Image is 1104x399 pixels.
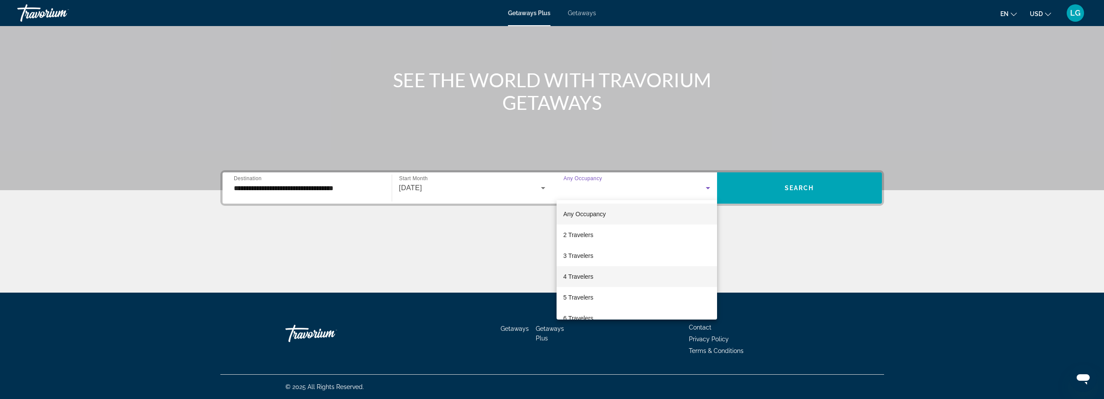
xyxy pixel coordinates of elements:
span: Any Occupancy [563,211,606,218]
span: 4 Travelers [563,271,593,282]
iframe: Button to launch messaging window [1069,364,1097,392]
span: 6 Travelers [563,313,593,323]
span: 2 Travelers [563,230,593,240]
span: 5 Travelers [563,292,593,303]
span: 3 Travelers [563,251,593,261]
